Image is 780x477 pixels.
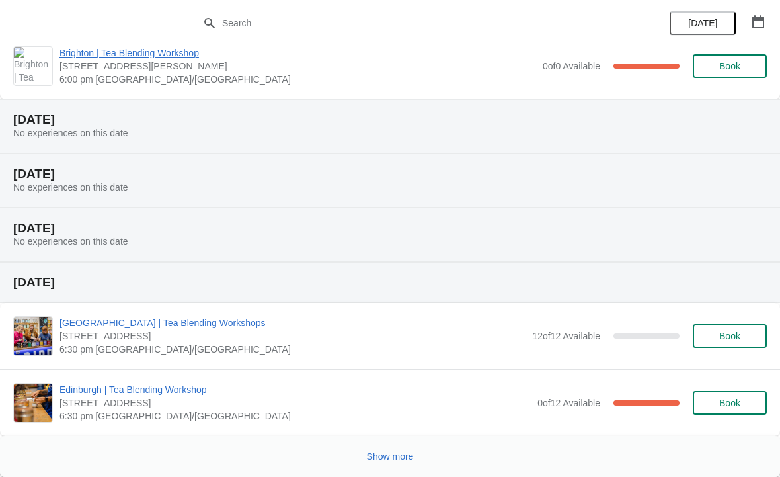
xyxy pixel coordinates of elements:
[59,383,531,396] span: Edinburgh | Tea Blending Workshop
[14,317,52,355] img: Glasgow | Tea Blending Workshops | 215 Byres Road, Glasgow G12 8UD, UK | 6:30 pm Europe/London
[59,73,536,86] span: 6:00 pm [GEOGRAPHIC_DATA]/[GEOGRAPHIC_DATA]
[532,331,600,341] span: 12 of 12 Available
[13,276,767,289] h2: [DATE]
[13,167,767,181] h2: [DATE]
[59,46,536,60] span: Brighton | Tea Blending Workshop
[221,11,585,35] input: Search
[719,61,740,71] span: Book
[693,54,767,78] button: Book
[688,18,717,28] span: [DATE]
[543,61,600,71] span: 0 of 0 Available
[670,11,736,35] button: [DATE]
[14,47,52,85] img: Brighton | Tea Blending Workshop | 41 Gardner Street, Brighton BN1 1UN | 6:00 pm Europe/London
[693,324,767,348] button: Book
[719,331,740,341] span: Book
[13,236,128,247] span: No experiences on this date
[13,182,128,193] span: No experiences on this date
[13,222,767,235] h2: [DATE]
[13,128,128,138] span: No experiences on this date
[59,316,526,329] span: [GEOGRAPHIC_DATA] | Tea Blending Workshops
[13,113,767,126] h2: [DATE]
[367,451,414,462] span: Show more
[537,398,600,408] span: 0 of 12 Available
[59,60,536,73] span: [STREET_ADDRESS][PERSON_NAME]
[693,391,767,415] button: Book
[362,445,419,468] button: Show more
[719,398,740,408] span: Book
[59,396,531,410] span: [STREET_ADDRESS]
[14,384,52,422] img: Edinburgh | Tea Blending Workshop | 89 Rose Street, Edinburgh, EH2 3DT | 6:30 pm Europe/London
[59,410,531,423] span: 6:30 pm [GEOGRAPHIC_DATA]/[GEOGRAPHIC_DATA]
[59,329,526,343] span: [STREET_ADDRESS]
[59,343,526,356] span: 6:30 pm [GEOGRAPHIC_DATA]/[GEOGRAPHIC_DATA]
